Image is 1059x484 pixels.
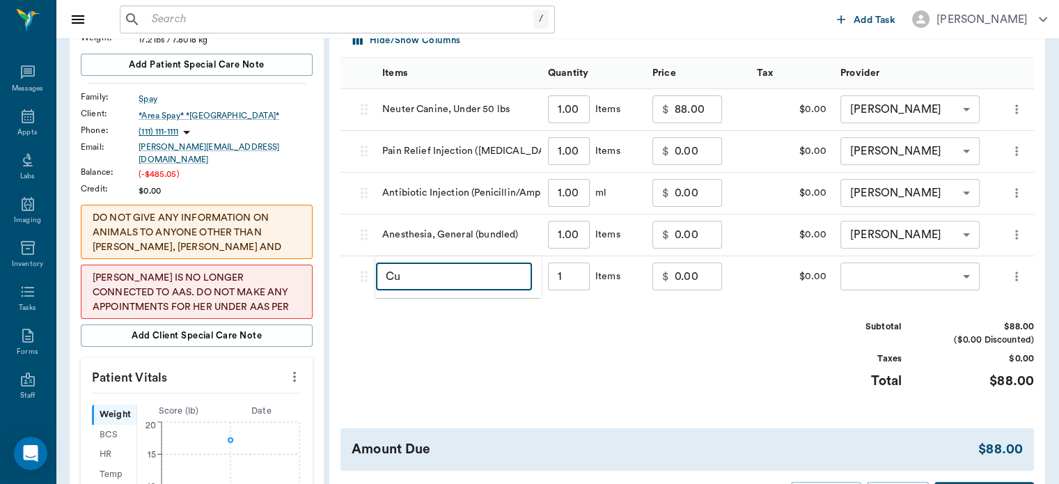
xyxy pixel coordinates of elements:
div: Anesthesia, General (bundled) [375,214,541,256]
p: (111) 111-1111 [139,126,178,138]
div: Items [590,102,620,116]
div: Items [590,270,620,283]
div: BCS [92,425,136,445]
button: more [1006,181,1027,205]
div: Open Intercom Messenger [14,437,47,470]
div: Tasks [19,303,36,313]
button: more [283,365,306,389]
tspan: 15 [148,450,156,458]
div: Client : [81,107,139,120]
div: Subtotal [797,320,902,334]
div: Price [645,57,750,88]
button: more [1006,265,1027,288]
div: Items [375,57,541,88]
div: [PERSON_NAME] [840,95,980,123]
div: Messages [12,84,44,94]
div: Family : [81,91,139,103]
div: $0.00 [750,89,833,131]
button: [PERSON_NAME] [901,6,1058,32]
input: 0.00 [675,221,722,249]
div: $88.00 [978,439,1023,460]
div: Score ( lb ) [137,405,220,418]
span: Add client Special Care Note [132,328,262,343]
input: 0.00 [675,263,722,290]
input: Search [146,10,533,29]
div: [PERSON_NAME] [840,137,980,165]
input: 0.00 [675,137,722,165]
div: Phone : [81,124,139,136]
div: Appts [17,127,37,138]
button: message [733,266,740,287]
div: $0.00 [750,214,833,256]
a: [PERSON_NAME][EMAIL_ADDRESS][DOMAIN_NAME] [139,141,313,166]
input: 0.00 [675,95,722,123]
p: $ [662,101,669,118]
p: $ [662,185,669,201]
button: more [1006,139,1027,163]
div: Tax [750,57,833,88]
p: [PERSON_NAME] IS NO LONGER CONNECTED TO AAS. DO NOT MAKE ANY APPOINTMENTS FOR HER UNDER AAS PER [... [93,271,301,329]
div: Forms [17,347,38,357]
div: Neuter Canine, Under 50 lbs [375,89,541,131]
div: Provider [833,57,999,88]
div: Email : [81,141,139,153]
div: $0.00 [750,256,833,298]
div: $88.00 [929,320,1034,334]
span: Add patient Special Care Note [129,57,264,72]
p: $ [662,226,669,243]
div: Tax [757,54,773,93]
div: Price [652,54,676,93]
div: [PERSON_NAME] [840,179,980,207]
div: Imaging [14,215,41,226]
div: $0.00 [139,185,313,197]
button: Select columns [350,30,464,52]
p: $ [662,143,669,159]
input: 0.00 [675,179,722,207]
div: Staff [20,391,35,401]
div: Antibiotic Injection (Penicillin/Ampicillin) - (included) [375,173,541,214]
div: Items [590,228,620,242]
div: 17.2 lbs / 7.8018 kg [139,33,313,46]
div: $0.00 [929,352,1034,366]
div: Amount Due [352,439,978,460]
div: Taxes [797,352,902,366]
div: Items [590,144,620,158]
button: Add client Special Care Note [81,325,313,347]
div: $88.00 [929,371,1034,391]
tspan: 20 [146,421,156,430]
div: Labs [20,171,35,182]
button: more [1006,97,1027,121]
div: HR [92,445,136,465]
div: Pain Relief Injection ([MEDICAL_DATA]) - (included) [375,131,541,173]
div: Inventory [12,259,43,270]
div: Total [797,371,902,391]
button: Add patient Special Care Note [81,54,313,76]
div: Balance : [81,166,139,178]
div: ($0.00 Discounted) [929,334,1034,347]
div: [PERSON_NAME] [936,11,1028,28]
div: Quantity [548,54,588,93]
div: ml [590,186,606,200]
div: Credit : [81,182,139,195]
div: $0.00 [750,173,833,214]
div: [PERSON_NAME] [840,221,980,249]
div: Provider [840,54,879,93]
button: Add Task [831,6,901,32]
a: Spay [139,93,313,105]
div: Quantity [541,57,645,88]
p: Patient Vitals [81,358,313,393]
div: (-$485.05) [139,168,313,180]
div: Items [382,54,407,93]
button: more [1006,223,1027,247]
div: $0.00 [750,131,833,173]
div: Weight [92,405,136,425]
p: $ [662,268,669,285]
div: / [533,10,549,29]
a: *Area Spay* *[GEOGRAPHIC_DATA]* [139,109,313,122]
p: DO NOT GIVE ANY INFORMATION ON ANIMALS TO ANYONE OTHER THAN [PERSON_NAME], [PERSON_NAME] AND [PER... [93,211,301,328]
div: Date [220,405,303,418]
button: Close drawer [64,6,92,33]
